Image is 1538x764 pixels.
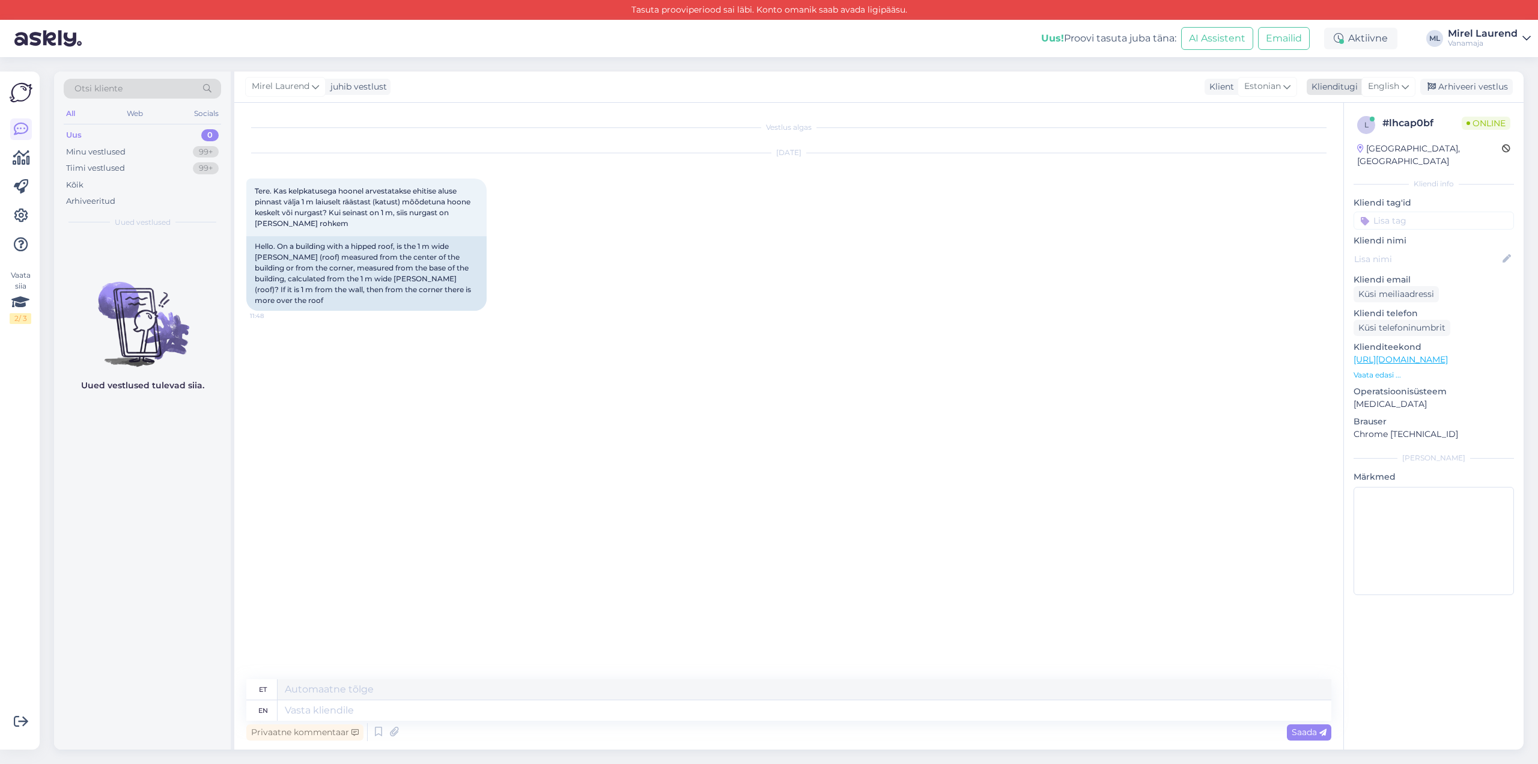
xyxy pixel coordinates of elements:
[1292,727,1327,738] span: Saada
[193,146,219,158] div: 99+
[250,311,295,320] span: 11:48
[1448,29,1518,38] div: Mirel Laurend
[66,195,115,207] div: Arhiveeritud
[10,270,31,324] div: Vaata siia
[1354,428,1514,441] p: Chrome [TECHNICAL_ID]
[1324,28,1397,49] div: Aktiivne
[255,186,472,228] span: Tere. Kas kelpkatusega hoonel arvestatakse ehitise aluse pinnast välja 1 m laiuselt räästast (kat...
[1354,212,1514,230] input: Lisa tag
[1354,385,1514,398] p: Operatsioonisüsteem
[54,260,231,368] img: No chats
[1244,80,1281,93] span: Estonian
[124,106,145,121] div: Web
[1354,197,1514,209] p: Kliendi tag'id
[1420,79,1513,95] div: Arhiveeri vestlus
[1041,31,1176,46] div: Proovi tasuta juba täna:
[1258,27,1310,50] button: Emailid
[10,81,32,104] img: Askly Logo
[1205,81,1234,93] div: Klient
[259,679,267,700] div: et
[1354,252,1500,266] input: Lisa nimi
[252,80,309,93] span: Mirel Laurend
[1181,27,1253,50] button: AI Assistent
[246,236,487,311] div: Hello. On a building with a hipped roof, is the 1 m wide [PERSON_NAME] (roof) measured from the c...
[1357,142,1502,168] div: [GEOGRAPHIC_DATA], [GEOGRAPHIC_DATA]
[1354,370,1514,380] p: Vaata edasi ...
[1368,80,1399,93] span: English
[1448,29,1531,48] a: Mirel LaurendVanamaja
[66,146,126,158] div: Minu vestlused
[192,106,221,121] div: Socials
[1354,354,1448,365] a: [URL][DOMAIN_NAME]
[258,700,268,721] div: en
[10,313,31,324] div: 2 / 3
[66,179,84,191] div: Kõik
[326,81,387,93] div: juhib vestlust
[66,162,125,174] div: Tiimi vestlused
[1354,234,1514,247] p: Kliendi nimi
[1354,415,1514,428] p: Brauser
[115,217,171,228] span: Uued vestlused
[1462,117,1510,130] span: Online
[1307,81,1358,93] div: Klienditugi
[1354,320,1450,336] div: Küsi telefoninumbrit
[1448,38,1518,48] div: Vanamaja
[1354,179,1514,189] div: Kliendi info
[193,162,219,174] div: 99+
[64,106,78,121] div: All
[1041,32,1064,44] b: Uus!
[1354,398,1514,411] p: [MEDICAL_DATA]
[1354,341,1514,353] p: Klienditeekond
[1354,453,1514,463] div: [PERSON_NAME]
[246,147,1331,158] div: [DATE]
[246,122,1331,133] div: Vestlus algas
[66,129,82,141] div: Uus
[1354,274,1514,286] p: Kliendi email
[81,379,204,392] p: Uued vestlused tulevad siia.
[74,82,123,95] span: Otsi kliente
[1354,471,1514,483] p: Märkmed
[1364,120,1369,129] span: l
[201,129,219,141] div: 0
[1382,116,1462,130] div: # lhcap0bf
[1354,286,1439,302] div: Küsi meiliaadressi
[1354,307,1514,320] p: Kliendi telefon
[1426,30,1443,47] div: ML
[246,724,363,741] div: Privaatne kommentaar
